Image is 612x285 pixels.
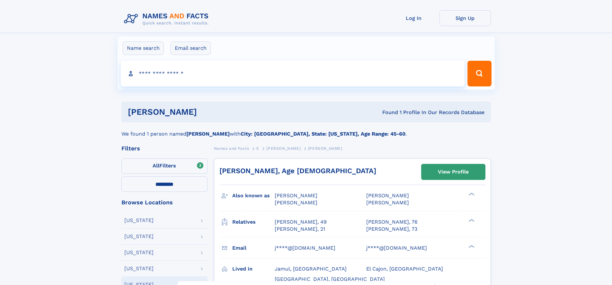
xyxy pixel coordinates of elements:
[275,276,385,282] span: [GEOGRAPHIC_DATA], [GEOGRAPHIC_DATA]
[289,109,484,116] div: Found 1 Profile In Our Records Database
[366,192,409,199] span: [PERSON_NAME]
[186,131,230,137] b: [PERSON_NAME]
[366,266,443,272] span: El Cajon, [GEOGRAPHIC_DATA]
[275,200,317,206] span: [PERSON_NAME]
[232,190,275,201] h3: Also known as
[121,158,208,174] label: Filters
[171,41,211,55] label: Email search
[121,146,208,151] div: Filters
[121,122,491,138] div: We found 1 person named with .
[256,144,259,152] a: E
[232,263,275,274] h3: Lived in
[467,218,475,222] div: ❯
[123,41,164,55] label: Name search
[219,167,376,175] a: [PERSON_NAME], Age [DEMOGRAPHIC_DATA]
[266,144,301,152] a: [PERSON_NAME]
[128,108,290,116] h1: [PERSON_NAME]
[266,146,301,151] span: [PERSON_NAME]
[439,10,491,26] a: Sign Up
[467,244,475,248] div: ❯
[121,61,465,86] input: search input
[121,200,208,205] div: Browse Locations
[308,146,342,151] span: [PERSON_NAME]
[241,131,405,137] b: City: [GEOGRAPHIC_DATA], State: [US_STATE], Age Range: 45-60
[366,218,418,226] a: [PERSON_NAME], 76
[275,226,325,233] a: [PERSON_NAME], 21
[153,163,159,169] span: All
[366,226,417,233] a: [PERSON_NAME], 73
[232,243,275,254] h3: Email
[467,61,491,86] button: Search Button
[124,250,154,255] div: [US_STATE]
[275,218,327,226] a: [PERSON_NAME], 49
[121,10,214,28] img: Logo Names and Facts
[232,217,275,227] h3: Relatives
[388,10,439,26] a: Log In
[124,266,154,271] div: [US_STATE]
[214,144,249,152] a: Names and Facts
[256,146,259,151] span: E
[467,192,475,196] div: ❯
[366,200,409,206] span: [PERSON_NAME]
[438,165,469,179] div: View Profile
[275,266,347,272] span: Jamul, [GEOGRAPHIC_DATA]
[275,192,317,199] span: [PERSON_NAME]
[124,218,154,223] div: [US_STATE]
[421,164,485,180] a: View Profile
[124,234,154,239] div: [US_STATE]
